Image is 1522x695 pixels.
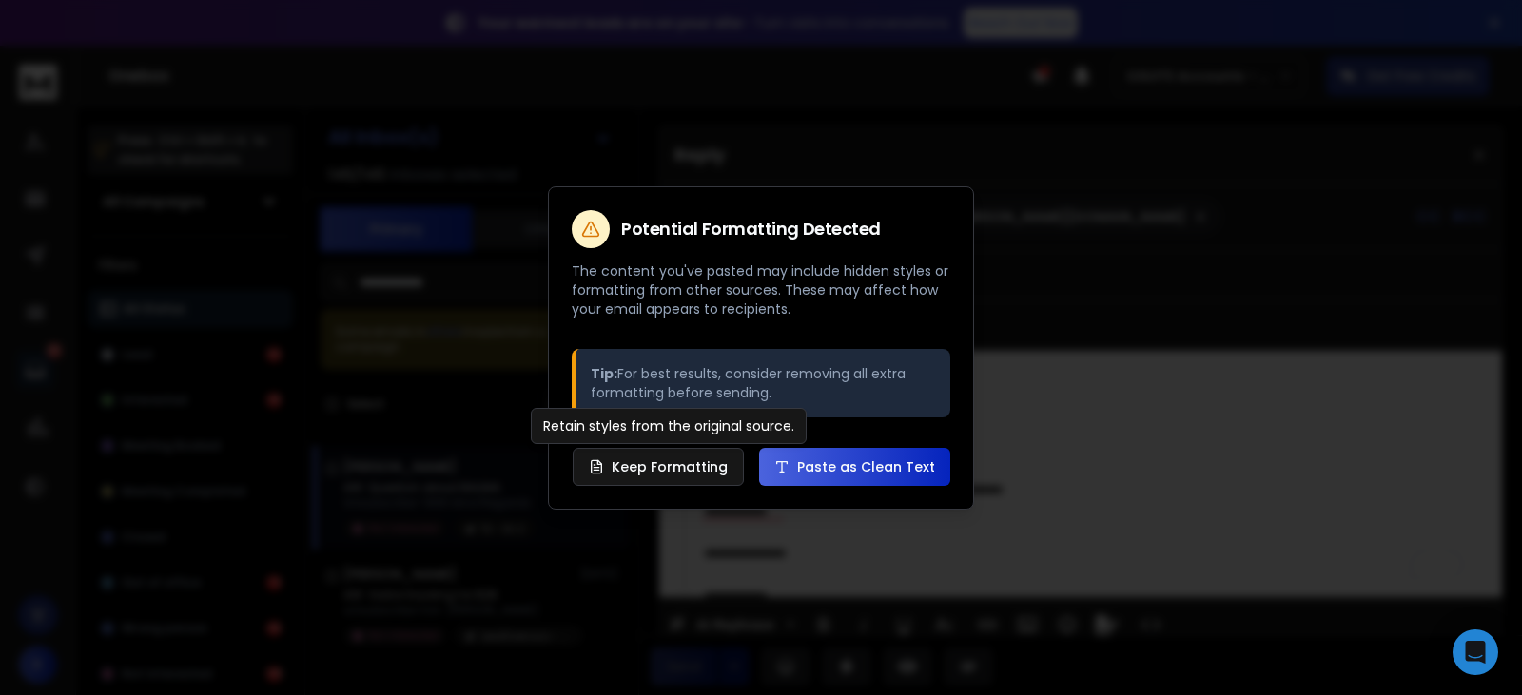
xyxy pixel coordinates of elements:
p: For best results, consider removing all extra formatting before sending. [591,364,935,402]
button: Paste as Clean Text [759,448,950,486]
strong: Tip: [591,364,617,383]
div: Retain styles from the original source. [531,408,807,444]
div: Open Intercom Messenger [1453,629,1498,675]
h2: Potential Formatting Detected [621,221,881,238]
button: Keep Formatting [573,448,744,486]
p: The content you've pasted may include hidden styles or formatting from other sources. These may a... [572,261,950,319]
